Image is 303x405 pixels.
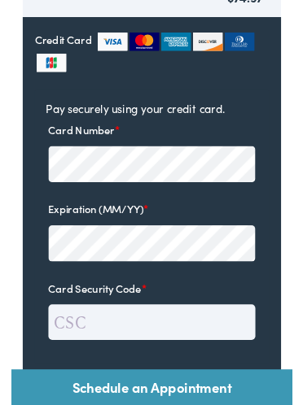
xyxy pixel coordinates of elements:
[37,108,266,126] p: Pay securely using your credit card.
[195,35,228,55] img: discover
[40,299,264,322] label: Card Security Code
[143,217,148,233] abbr: required
[127,35,160,55] img: mastercard
[230,35,262,55] img: dinersclub
[40,329,264,367] input: CSC
[40,214,264,237] label: Expiration (MM/YY)
[93,35,125,55] img: visa
[140,303,146,319] abbr: required
[27,58,59,78] img: jcb
[25,32,278,77] label: Credit Card
[112,132,117,148] abbr: required
[161,35,194,55] img: amex
[40,128,264,151] label: Card Number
